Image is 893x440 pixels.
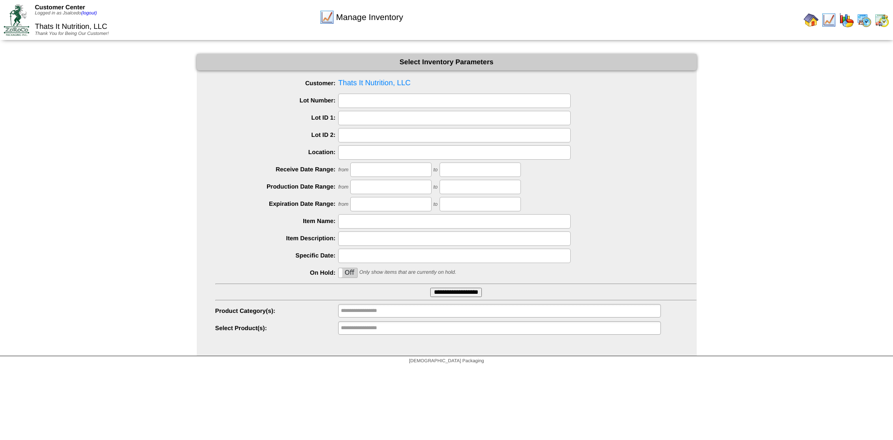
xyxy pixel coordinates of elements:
label: Specific Date: [215,252,339,259]
img: calendarprod.gif [857,13,872,27]
label: Expiration Date Range: [215,200,339,207]
span: Thats It Nutrition, LLC [215,76,697,90]
span: to [433,167,438,173]
label: Production Date Range: [215,183,339,190]
span: Thank You for Being Our Customer! [35,31,109,36]
label: Lot Number: [215,97,339,104]
label: On Hold: [215,269,339,276]
label: Receive Date Range: [215,166,339,173]
span: from [338,202,348,207]
img: home.gif [804,13,819,27]
img: graph.gif [839,13,854,27]
label: Customer: [215,80,339,87]
span: Manage Inventory [336,13,403,22]
label: Lot ID 1: [215,114,339,121]
label: Product Category(s): [215,307,339,314]
a: (logout) [81,11,97,16]
span: to [433,184,438,190]
span: Logged in as Jsalcedo [35,11,97,16]
span: [DEMOGRAPHIC_DATA] Packaging [409,359,484,364]
span: from [338,167,348,173]
img: calendarinout.gif [874,13,889,27]
img: line_graph.gif [320,10,334,25]
span: Thats It Nutrition, LLC [35,23,107,31]
span: Only show items that are currently on hold. [359,270,456,275]
div: OnOff [338,268,358,278]
span: to [433,202,438,207]
img: ZoRoCo_Logo(Green%26Foil)%20jpg.webp [4,4,29,35]
label: Item Name: [215,217,339,224]
label: Item Description: [215,235,339,242]
label: Select Product(s): [215,325,339,332]
span: from [338,184,348,190]
label: Off [339,268,357,278]
span: Customer Center [35,4,85,11]
label: Location: [215,149,339,156]
div: Select Inventory Parameters [197,54,697,70]
label: Lot ID 2: [215,131,339,138]
img: line_graph.gif [821,13,836,27]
